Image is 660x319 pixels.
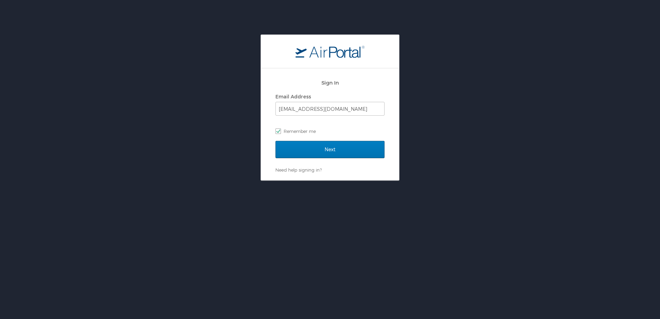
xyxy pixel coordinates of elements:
label: Email Address [275,94,311,99]
h2: Sign In [275,79,385,87]
label: Remember me [275,126,385,136]
img: logo [295,45,365,58]
input: Next [275,141,385,158]
a: Need help signing in? [275,167,322,173]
